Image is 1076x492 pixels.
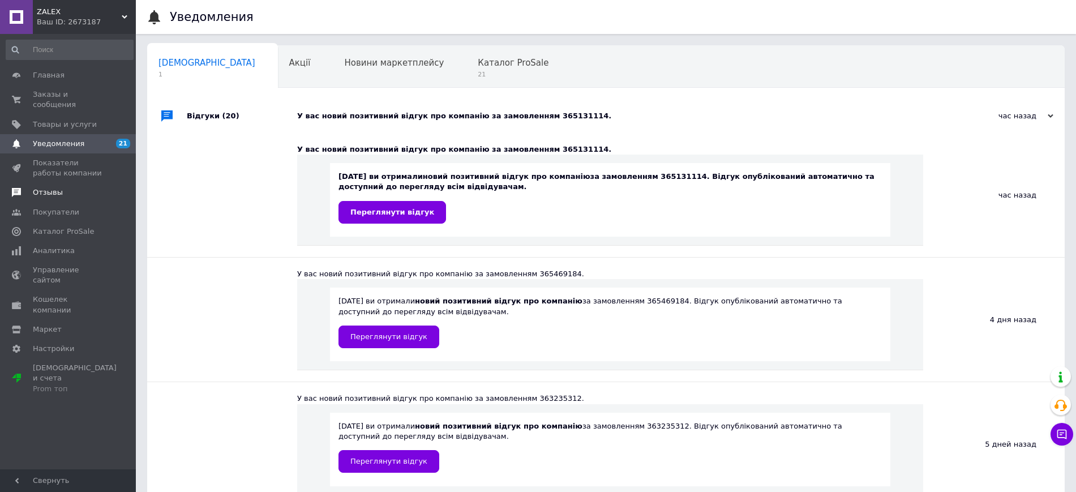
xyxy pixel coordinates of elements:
[338,326,439,348] a: Переглянути відгук
[33,363,117,394] span: [DEMOGRAPHIC_DATA] и счета
[33,226,94,237] span: Каталог ProSale
[33,89,105,110] span: Заказы и сообщения
[33,187,63,198] span: Отзывы
[33,246,75,256] span: Аналитика
[33,207,79,217] span: Покупатели
[158,70,255,79] span: 1
[297,111,940,121] div: У вас новий позитивний відгук про компанію за замовленням 365131114.
[923,133,1065,257] div: час назад
[297,393,923,404] div: У вас новий позитивний відгук про компанію за замовленням 363235312.
[33,70,65,80] span: Главная
[37,17,136,27] div: Ваш ID: 2673187
[33,139,84,149] span: Уведомления
[187,99,297,133] div: Відгуки
[415,297,582,305] b: новий позитивний відгук про компанію
[478,58,548,68] span: Каталог ProSale
[297,144,923,155] div: У вас новий позитивний відгук про компанію за замовленням 365131114.
[350,457,427,465] span: Переглянути відгук
[6,40,134,60] input: Поиск
[37,7,122,17] span: ZALEX
[338,421,882,473] div: [DATE] ви отримали за замовленням 363235312. Відгук опублікований автоматично та доступний до пер...
[116,139,130,148] span: 21
[33,158,105,178] span: Показатели работы компании
[33,384,117,394] div: Prom топ
[923,258,1065,382] div: 4 дня назад
[350,208,434,216] span: Переглянути відгук
[297,269,923,279] div: У вас новий позитивний відгук про компанію за замовленням 365469184.
[478,70,548,79] span: 21
[415,422,582,430] b: новий позитивний відгук про компанію
[33,265,105,285] span: Управление сайтом
[33,324,62,335] span: Маркет
[289,58,311,68] span: Акції
[33,119,97,130] span: Товары и услуги
[170,10,254,24] h1: Уведомления
[350,332,427,341] span: Переглянути відгук
[158,58,255,68] span: [DEMOGRAPHIC_DATA]
[33,294,105,315] span: Кошелек компании
[222,112,239,120] span: (20)
[33,344,74,354] span: Настройки
[338,201,446,224] a: Переглянути відгук
[344,58,444,68] span: Новини маркетплейсу
[338,450,439,473] a: Переглянути відгук
[338,296,882,348] div: [DATE] ви отримали за замовленням 365469184. Відгук опублікований автоматично та доступний до пер...
[338,172,882,223] div: [DATE] ви отримали за замовленням 365131114. Відгук опублікований автоматично та доступний до пер...
[940,111,1053,121] div: час назад
[423,172,590,181] b: новий позитивний відгук про компанію
[1051,423,1073,446] button: Чат с покупателем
